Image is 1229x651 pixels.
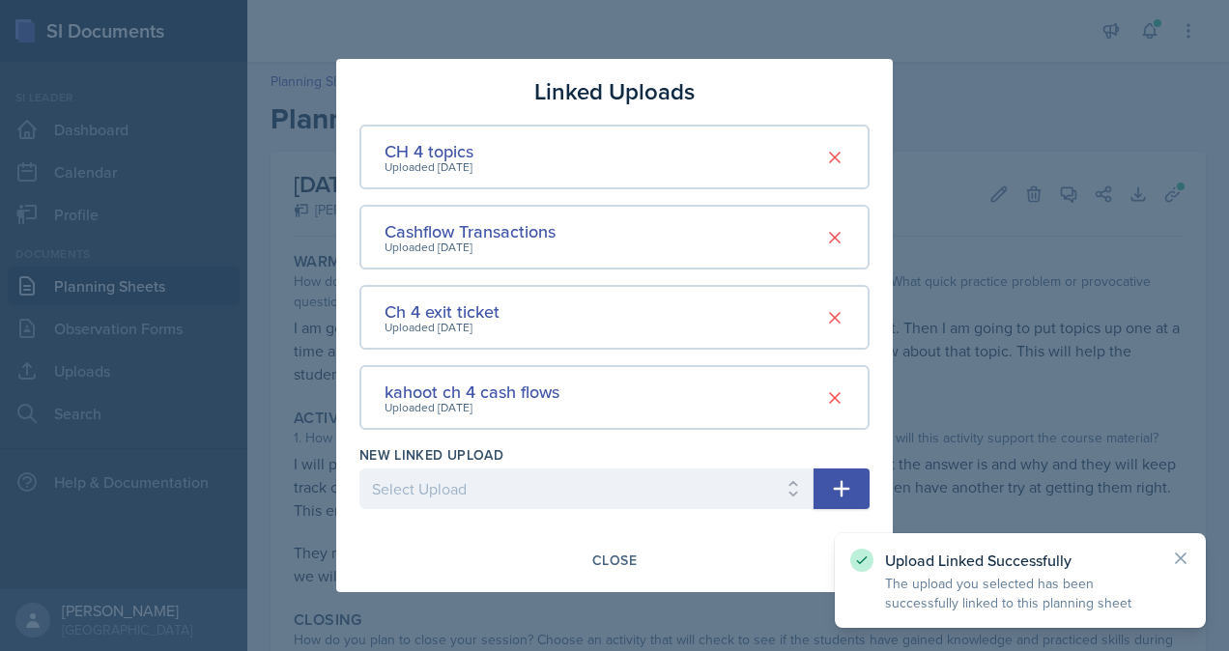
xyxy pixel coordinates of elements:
div: Uploaded [DATE] [385,399,559,416]
button: Close [580,544,649,577]
div: Uploaded [DATE] [385,239,556,256]
div: Ch 4 exit ticket [385,298,500,325]
div: Uploaded [DATE] [385,319,500,336]
div: kahoot ch 4 cash flows [385,379,559,405]
div: Cashflow Transactions [385,218,556,244]
label: New Linked Upload [359,445,503,465]
div: Close [592,552,637,568]
div: CH 4 topics [385,138,473,164]
p: The upload you selected has been successfully linked to this planning sheet [885,574,1156,612]
div: Uploaded [DATE] [385,158,473,176]
p: Upload Linked Successfully [885,551,1156,570]
h3: Linked Uploads [534,74,695,109]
